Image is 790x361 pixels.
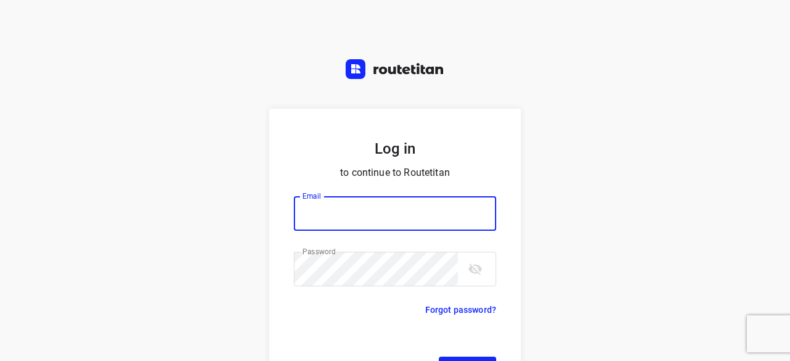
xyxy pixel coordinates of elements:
[463,257,488,281] button: toggle password visibility
[346,59,444,79] img: Routetitan
[294,164,496,181] p: to continue to Routetitan
[425,302,496,317] a: Forgot password?
[346,59,444,82] a: Routetitan
[294,138,496,159] h5: Log in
